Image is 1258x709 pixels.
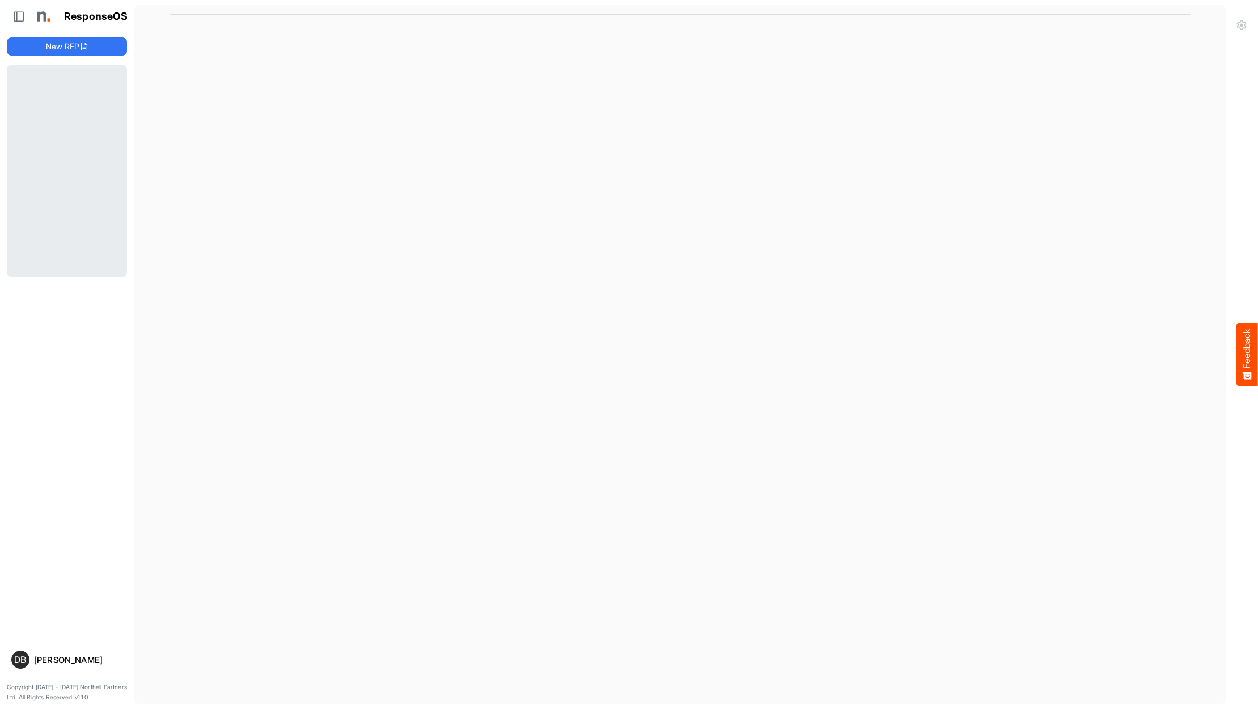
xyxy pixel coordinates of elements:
p: Copyright [DATE] - [DATE] Northell Partners Ltd. All Rights Reserved. v1.1.0 [7,682,127,702]
span: DB [14,655,26,664]
h1: ResponseOS [64,11,128,23]
button: New RFP [7,37,127,56]
img: Northell [31,5,54,28]
div: [PERSON_NAME] [34,656,122,664]
button: Feedback [1236,323,1258,386]
div: Loading... [7,65,127,277]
